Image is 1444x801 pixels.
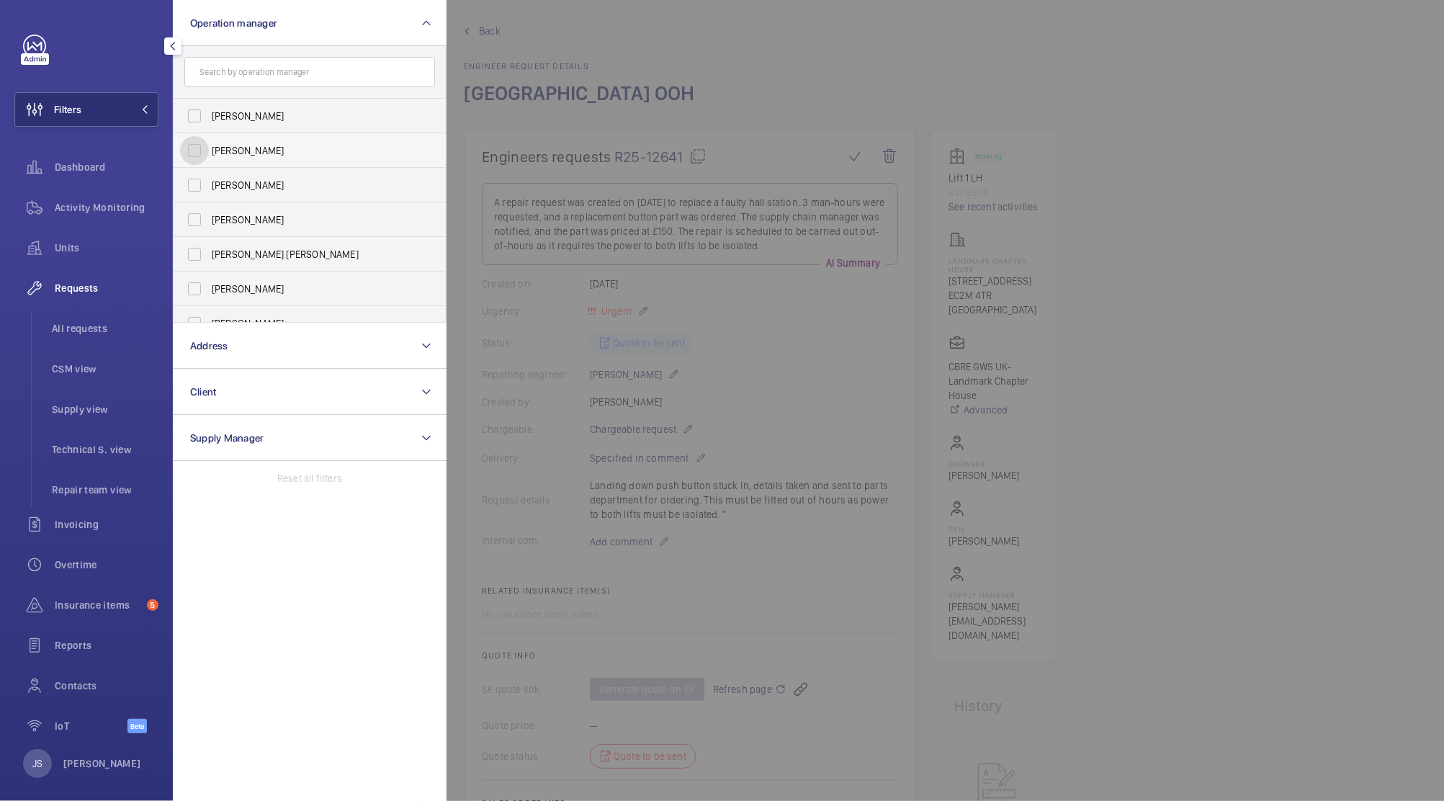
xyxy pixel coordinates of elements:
[55,719,127,733] span: IoT
[14,92,158,127] button: Filters
[52,321,158,336] span: All requests
[55,558,158,572] span: Overtime
[55,679,158,693] span: Contacts
[54,102,81,117] span: Filters
[55,598,141,612] span: Insurance items
[55,160,158,174] span: Dashboard
[63,756,141,771] p: [PERSON_NAME]
[147,599,158,611] span: 5
[55,281,158,295] span: Requests
[55,200,158,215] span: Activity Monitoring
[55,638,158,653] span: Reports
[32,756,42,771] p: JS
[52,362,158,376] span: CSM view
[52,442,158,457] span: Technical S. view
[55,241,158,255] span: Units
[127,719,147,733] span: Beta
[52,402,158,416] span: Supply view
[55,517,158,532] span: Invoicing
[52,483,158,497] span: Repair team view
